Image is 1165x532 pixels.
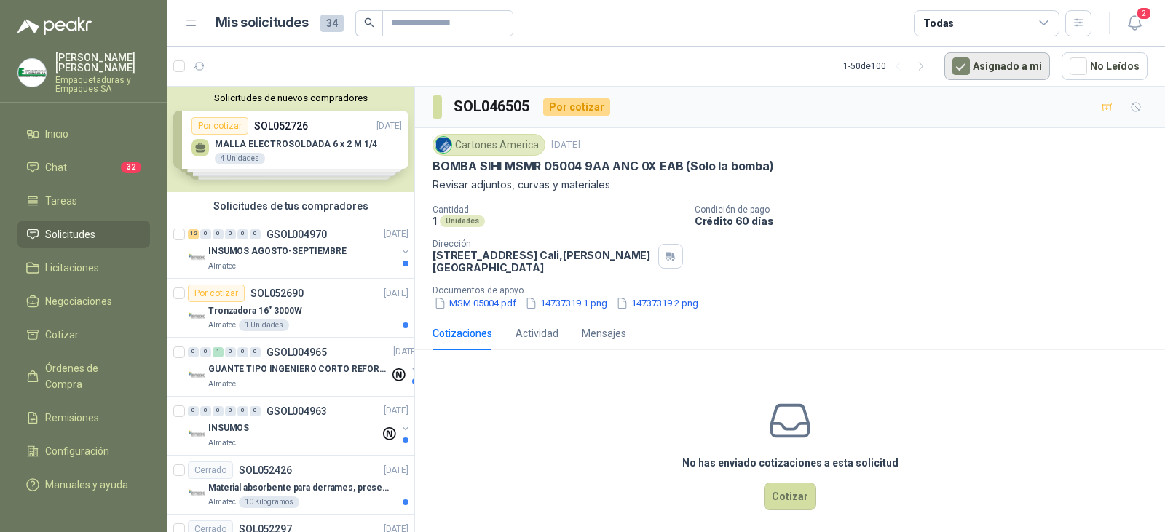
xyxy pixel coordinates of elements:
div: 0 [213,406,224,416]
div: Unidades [440,215,485,227]
div: 1 Unidades [239,319,289,331]
span: Negociaciones [45,293,112,309]
p: SOL052690 [250,288,304,298]
p: GSOL004965 [266,347,327,357]
a: Manuales y ayuda [17,471,150,499]
a: Configuración [17,437,150,465]
p: Empaquetaduras y Empaques SA [55,76,150,93]
a: Inicio [17,120,150,148]
img: Company Logo [18,59,46,87]
span: Licitaciones [45,260,99,276]
h3: No has enviado cotizaciones a esta solicitud [682,455,899,471]
img: Company Logo [188,367,205,384]
img: Company Logo [435,137,451,153]
div: 0 [237,229,248,239]
span: search [364,17,374,28]
span: 32 [121,162,141,173]
div: Por cotizar [543,98,610,116]
div: Solicitudes de tus compradores [167,192,414,220]
p: [PERSON_NAME] [PERSON_NAME] [55,52,150,73]
button: Asignado a mi [944,52,1050,80]
p: Documentos de apoyo [433,285,1159,295]
div: 0 [250,229,261,239]
div: 0 [225,229,236,239]
p: Cantidad [433,205,683,215]
img: Company Logo [188,308,205,325]
a: Por cotizarSOL052690[DATE] Company LogoTronzadora 16” 3000WAlmatec1 Unidades [167,279,414,338]
button: MSM 05004.pdf [433,295,518,311]
p: Almatec [208,496,236,508]
div: Cerrado [188,461,233,479]
p: SOL052426 [239,465,292,475]
div: 0 [200,406,211,416]
p: Almatec [208,261,236,272]
span: Tareas [45,193,77,209]
p: Almatec [208,378,236,390]
p: [DATE] [384,287,408,301]
div: Cartones America [433,134,545,156]
a: 0 0 0 0 0 0 GSOL004963[DATE] Company LogoINSUMOSAlmatec [188,402,411,449]
h3: SOL046505 [454,95,532,118]
div: 0 [188,347,199,357]
img: Company Logo [188,426,205,443]
p: Almatec [208,437,236,449]
p: [DATE] [384,228,408,242]
p: Condición de pago [695,205,1159,215]
div: 0 [237,406,248,416]
span: Chat [45,159,67,175]
span: Manuales y ayuda [45,477,128,493]
a: Remisiones [17,404,150,432]
button: 14737319 2.png [615,295,700,311]
p: INSUMOS AGOSTO-SEPTIEMBRE [208,245,347,259]
p: Tronzadora 16” 3000W [208,304,302,318]
div: 0 [225,406,236,416]
img: Logo peakr [17,17,92,35]
div: 0 [188,406,199,416]
a: 0 0 1 0 0 0 GSOL004965[DATE] Company LogoGUANTE TIPO INGENIERO CORTO REFORZADOAlmatec [188,344,421,390]
div: Actividad [516,325,558,341]
button: Cotizar [764,483,816,510]
p: Crédito 60 días [695,215,1159,227]
p: GSOL004963 [266,406,327,416]
button: 14737319 1.png [524,295,609,311]
a: CerradoSOL052426[DATE] Company LogoMaterial absorbente para derrames, presentación por kgAlmatec1... [167,456,414,515]
button: No Leídos [1062,52,1148,80]
p: GUANTE TIPO INGENIERO CORTO REFORZADO [208,363,390,377]
div: Mensajes [582,325,626,341]
span: Remisiones [45,410,99,426]
div: 0 [237,347,248,357]
p: [DATE] [384,464,408,477]
p: INSUMOS [208,422,249,436]
div: 0 [200,229,211,239]
span: Solicitudes [45,226,95,242]
p: [DATE] [384,405,408,418]
img: Company Logo [188,249,205,266]
div: Solicitudes de nuevos compradoresPor cotizarSOL052726[DATE] MALLA ELECTROSOLDADA 6 x 2 M 1/44 Uni... [167,87,414,192]
p: [STREET_ADDRESS] Cali , [PERSON_NAME][GEOGRAPHIC_DATA] [433,249,652,274]
div: Todas [923,15,954,31]
div: 1 [213,347,224,357]
span: Órdenes de Compra [45,360,136,392]
a: Chat32 [17,154,150,181]
p: [DATE] [393,346,418,360]
a: Licitaciones [17,254,150,282]
span: Configuración [45,443,109,459]
p: Almatec [208,319,236,331]
a: Solicitudes [17,221,150,248]
div: 0 [225,347,236,357]
p: 1 [433,215,437,227]
button: 2 [1121,10,1148,36]
span: 2 [1136,7,1152,20]
p: Dirección [433,239,652,249]
div: 0 [250,406,261,416]
p: Material absorbente para derrames, presentación por kg [208,481,390,495]
div: Por cotizar [188,285,245,302]
div: 0 [213,229,224,239]
p: BOMBA SIHI MSMR 05004 9AA ANC 0X EAB (Solo la bomba) [433,159,774,174]
div: 12 [188,229,199,239]
button: Solicitudes de nuevos compradores [173,92,408,103]
a: Órdenes de Compra [17,354,150,398]
span: Cotizar [45,327,79,343]
p: Revisar adjuntos, curvas y materiales [433,177,1148,193]
a: Cotizar [17,321,150,349]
